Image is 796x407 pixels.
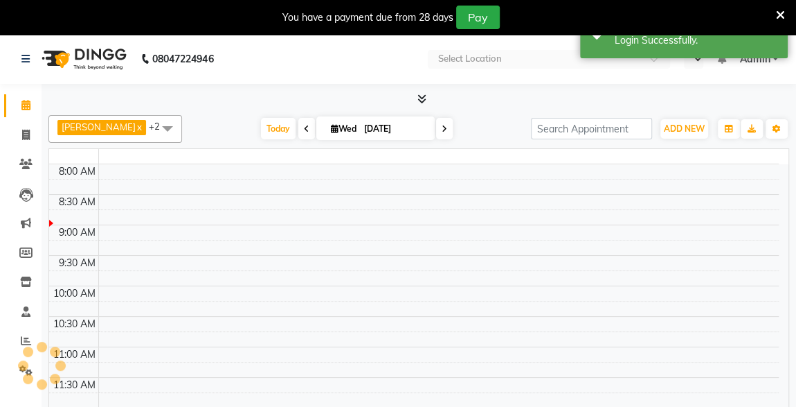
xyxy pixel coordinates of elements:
[62,121,136,132] span: [PERSON_NAME]
[149,121,170,132] span: +2
[56,256,98,270] div: 9:30 AM
[664,123,705,134] span: ADD NEW
[360,119,429,139] input: 2025-09-03
[261,118,296,139] span: Today
[136,121,142,132] a: x
[51,347,98,362] div: 11:00 AM
[51,317,98,331] div: 10:30 AM
[56,164,98,179] div: 8:00 AM
[51,286,98,301] div: 10:00 AM
[56,225,98,240] div: 9:00 AM
[437,52,501,66] div: Select Location
[615,33,777,48] div: Login Successfully.
[327,123,360,134] span: Wed
[56,195,98,209] div: 8:30 AM
[35,40,130,78] img: logo
[531,118,652,139] input: Search Appointment
[51,378,98,392] div: 11:30 AM
[282,10,453,25] div: You have a payment due from 28 days
[660,119,708,139] button: ADD NEW
[456,6,500,29] button: Pay
[739,52,770,67] span: Admin
[152,40,213,78] b: 08047224946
